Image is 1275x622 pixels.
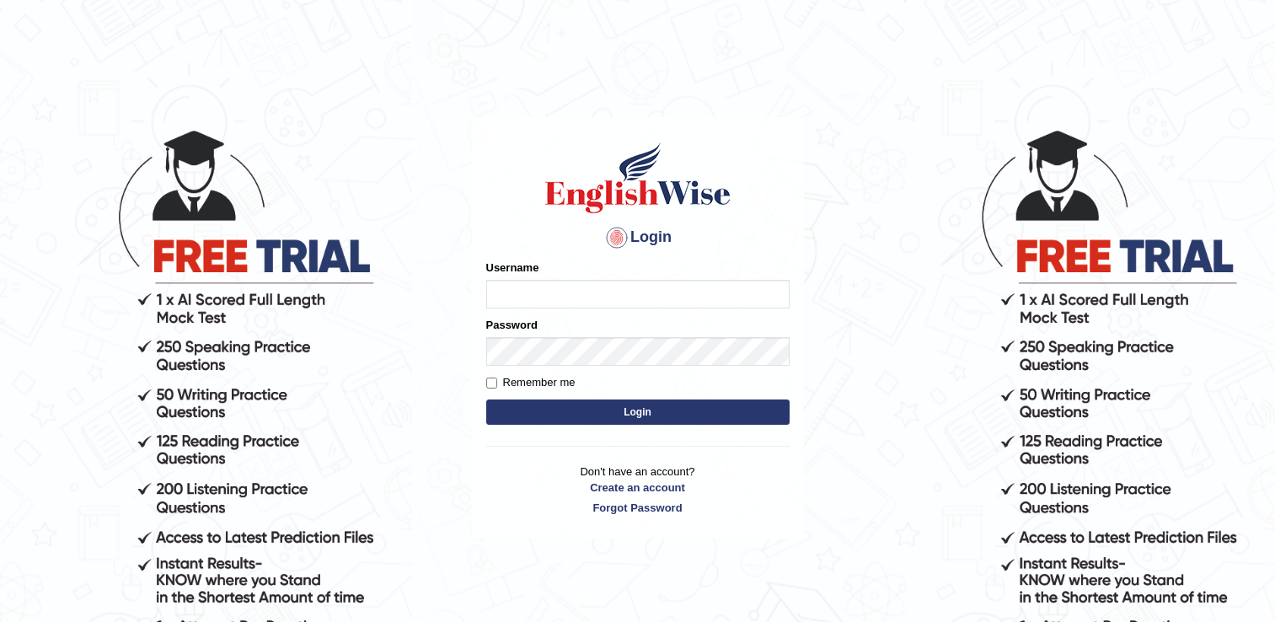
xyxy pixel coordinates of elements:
button: Login [486,399,790,425]
label: Password [486,317,538,333]
label: Username [486,260,539,276]
input: Remember me [486,378,497,389]
a: Forgot Password [486,500,790,516]
h4: Login [486,224,790,251]
p: Don't have an account? [486,464,790,516]
img: Logo of English Wise sign in for intelligent practice with AI [542,140,734,216]
label: Remember me [486,374,576,391]
a: Create an account [486,480,790,496]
